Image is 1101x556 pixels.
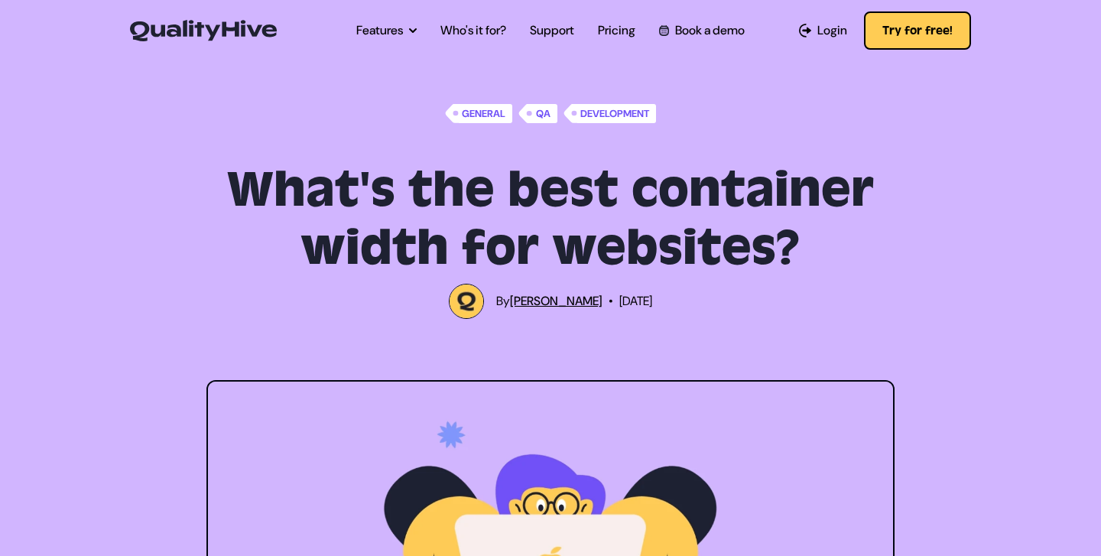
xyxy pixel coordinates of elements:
[459,104,512,123] span: General
[598,21,635,40] a: Pricing
[577,104,656,123] span: Development
[445,104,512,123] a: General
[196,161,905,278] h1: What's the best container width for websites?
[533,104,557,123] span: QA
[659,25,669,35] img: Book a QualityHive Demo
[817,21,847,40] span: Login
[864,11,971,50] button: Try for free!
[510,293,602,309] a: [PERSON_NAME]
[130,20,277,41] img: QualityHive - Bug Tracking Tool
[530,21,574,40] a: Support
[440,21,506,40] a: Who's it for?
[609,292,613,311] span: •
[496,292,602,311] span: By
[799,21,847,40] a: Login
[449,284,484,319] img: QualityHive Logo
[659,21,745,40] a: Book a demo
[356,21,417,40] a: Features
[518,104,557,123] a: QA
[619,292,652,311] span: [DATE]
[563,104,656,123] a: Development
